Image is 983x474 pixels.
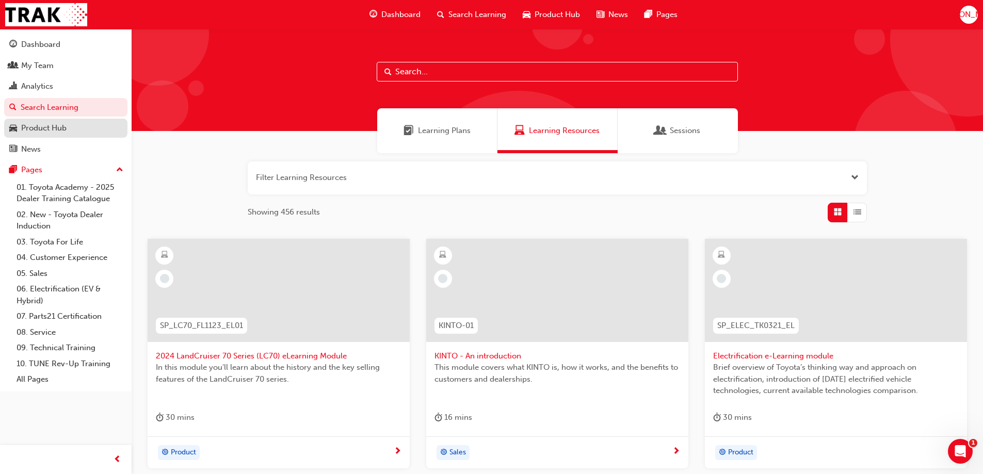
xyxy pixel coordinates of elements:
[713,350,959,362] span: Electrification e-Learning module
[672,447,680,456] span: next-icon
[116,164,123,177] span: up-icon
[171,447,196,459] span: Product
[656,9,678,21] span: Pages
[9,82,17,91] span: chart-icon
[12,250,127,266] a: 04. Customer Experience
[21,164,42,176] div: Pages
[960,6,978,24] button: [PERSON_NAME]
[21,60,54,72] div: My Team
[4,33,127,160] button: DashboardMy TeamAnalyticsSearch LearningProduct HubNews
[12,179,127,207] a: 01. Toyota Academy - 2025 Dealer Training Catalogue
[377,62,738,81] input: Search...
[162,446,169,460] span: target-icon
[439,320,474,332] span: KINTO-01
[12,340,127,356] a: 09. Technical Training
[4,56,127,75] a: My Team
[4,160,127,179] button: Pages
[434,362,680,385] span: This module covers what KINTO is, how it works, and the benefits to customers and dealerships.
[670,125,700,137] span: Sessions
[497,108,618,153] a: Learning ResourcesLearning Resources
[156,411,164,424] span: duration-icon
[418,125,471,137] span: Learning Plans
[248,206,320,218] span: Showing 456 results
[438,274,447,283] span: learningRecordVerb_NONE-icon
[853,206,861,218] span: List
[12,356,127,372] a: 10. TUNE Rev-Up Training
[12,281,127,308] a: 06. Electrification (EV & Hybrid)
[21,143,41,155] div: News
[4,140,127,159] a: News
[636,4,686,25] a: pages-iconPages
[361,4,429,25] a: guage-iconDashboard
[4,77,127,96] a: Analytics
[713,411,752,424] div: 30 mins
[437,8,444,21] span: search-icon
[4,35,127,54] a: Dashboard
[717,274,726,283] span: learningRecordVerb_NONE-icon
[12,324,127,340] a: 08. Service
[404,125,414,137] span: Learning Plans
[12,207,127,234] a: 02. New - Toyota Dealer Induction
[426,239,688,469] a: KINTO-01KINTO - An introductionThis module covers what KINTO is, how it works, and the benefits t...
[12,266,127,282] a: 05. Sales
[588,4,636,25] a: news-iconNews
[514,4,588,25] a: car-iconProduct Hub
[156,411,195,424] div: 30 mins
[9,61,17,71] span: people-icon
[114,453,121,466] span: prev-icon
[655,125,666,137] span: Sessions
[381,9,421,21] span: Dashboard
[597,8,604,21] span: news-icon
[717,320,795,332] span: SP_ELEC_TK0321_EL
[529,125,600,137] span: Learning Resources
[12,308,127,324] a: 07. Parts21 Certification
[948,439,973,464] iframe: Intercom live chat
[644,8,652,21] span: pages-icon
[394,447,401,456] span: next-icon
[429,4,514,25] a: search-iconSearch Learning
[523,8,530,21] span: car-icon
[728,447,753,459] span: Product
[9,166,17,175] span: pages-icon
[148,239,410,469] a: SP_LC70_FL1123_EL012024 LandCruiser 70 Series (LC70) eLearning ModuleIn this module you'll learn ...
[21,80,53,92] div: Analytics
[12,234,127,250] a: 03. Toyota For Life
[535,9,580,21] span: Product Hub
[5,3,87,26] img: Trak
[440,446,447,460] span: target-icon
[161,249,168,262] span: learningResourceType_ELEARNING-icon
[9,103,17,112] span: search-icon
[160,320,243,332] span: SP_LC70_FL1123_EL01
[834,206,842,218] span: Grid
[434,411,442,424] span: duration-icon
[377,108,497,153] a: Learning PlansLearning Plans
[21,39,60,51] div: Dashboard
[4,119,127,138] a: Product Hub
[718,249,725,262] span: learningResourceType_ELEARNING-icon
[21,122,67,134] div: Product Hub
[434,350,680,362] span: KINTO - An introduction
[4,98,127,117] a: Search Learning
[434,411,472,424] div: 16 mins
[156,350,401,362] span: 2024 LandCruiser 70 Series (LC70) eLearning Module
[448,9,506,21] span: Search Learning
[156,362,401,385] span: In this module you'll learn about the history and the key selling features of the LandCruiser 70 ...
[12,371,127,387] a: All Pages
[608,9,628,21] span: News
[713,411,721,424] span: duration-icon
[369,8,377,21] span: guage-icon
[9,145,17,154] span: news-icon
[449,447,466,459] span: Sales
[384,66,392,78] span: Search
[439,249,446,262] span: learningResourceType_ELEARNING-icon
[160,274,169,283] span: learningRecordVerb_NONE-icon
[9,40,17,50] span: guage-icon
[618,108,738,153] a: SessionsSessions
[851,172,859,184] button: Open the filter
[969,439,977,447] span: 1
[9,124,17,133] span: car-icon
[719,446,726,460] span: target-icon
